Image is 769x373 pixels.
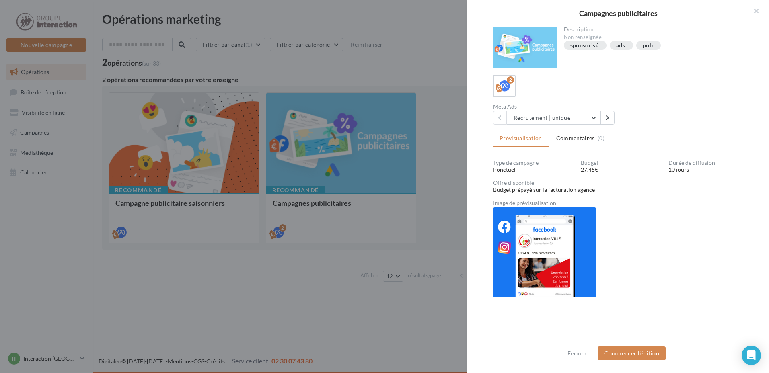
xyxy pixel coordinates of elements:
div: Image de prévisualisation [493,200,750,206]
div: Budget prépayé sur la facturation agence [493,186,750,194]
div: Meta Ads [493,104,618,109]
div: Offre disponible [493,180,750,186]
div: 27.45€ [581,166,662,174]
button: Fermer [564,348,590,358]
span: (0) [598,135,605,141]
div: Non renseignée [564,34,744,41]
div: sponsorisé [570,43,599,49]
div: 2 [507,76,514,84]
div: 10 jours [668,166,750,174]
div: Ponctuel [493,166,574,174]
div: Budget [581,160,662,166]
div: Campagnes publicitaires [480,10,756,17]
div: Open Intercom Messenger [742,346,761,365]
div: Durée de diffusion [668,160,750,166]
button: Commencer l'édition [598,346,666,360]
div: Type de campagne [493,160,574,166]
div: ads [616,43,625,49]
div: pub [643,43,653,49]
button: Recrutement | unique [507,111,601,125]
div: Description [564,27,744,32]
span: Commentaires [556,134,595,142]
img: 008b87f00d921ddecfa28f1c35eec23d.png [493,207,596,297]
